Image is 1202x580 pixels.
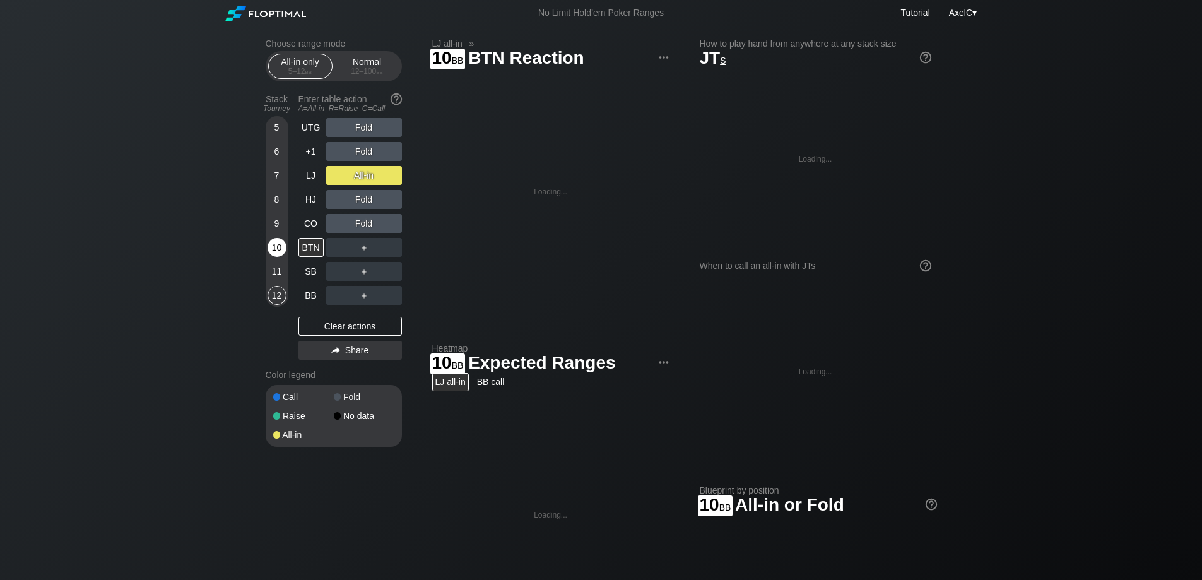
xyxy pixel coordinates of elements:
[657,50,671,64] img: ellipsis.fd386fe8.svg
[657,355,671,369] img: ellipsis.fd386fe8.svg
[334,393,394,401] div: Fold
[298,317,402,336] div: Clear actions
[432,373,469,391] div: LJ all-in
[298,262,324,281] div: SB
[430,49,466,69] span: 10
[534,511,567,519] div: Loading...
[298,214,324,233] div: CO
[949,8,972,18] span: AxelC
[700,494,937,515] h1: All-in or Fold
[700,38,931,49] h2: How to play hand from anywhere at any stack size
[298,142,324,161] div: +1
[268,286,286,305] div: 12
[334,411,394,420] div: No data
[268,166,286,185] div: 7
[225,6,306,21] img: Floptimal logo
[298,89,402,118] div: Enter table action
[389,92,403,106] img: help.32db89a4.svg
[430,353,466,374] span: 10
[452,52,464,66] span: bb
[326,118,402,137] div: Fold
[268,238,286,257] div: 10
[430,38,464,49] span: LJ all-in
[341,67,394,76] div: 12 – 100
[799,367,832,376] div: Loading...
[519,8,683,21] div: No Limit Hold’em Poker Ranges
[326,238,402,257] div: ＋
[298,118,324,137] div: UTG
[298,166,324,185] div: LJ
[273,393,334,401] div: Call
[273,430,334,439] div: All-in
[466,49,586,69] span: BTN Reaction
[268,262,286,281] div: 11
[924,497,938,511] img: help.32db89a4.svg
[700,48,726,68] span: JT
[376,67,383,76] span: bb
[474,373,508,391] div: BB call
[326,262,402,281] div: ＋
[326,142,402,161] div: Fold
[534,187,567,196] div: Loading...
[298,104,402,113] div: A=All-in R=Raise C=Call
[326,190,402,209] div: Fold
[268,118,286,137] div: 5
[700,261,931,271] div: When to call an all-in with JTs
[338,54,396,78] div: Normal
[298,190,324,209] div: HJ
[463,38,481,49] span: »
[719,499,731,513] span: bb
[274,67,327,76] div: 5 – 12
[919,50,933,64] img: help.32db89a4.svg
[432,352,669,373] h1: Expected Ranges
[268,214,286,233] div: 9
[452,357,464,371] span: bb
[946,6,979,20] div: ▾
[720,52,726,66] span: s
[901,8,930,18] a: Tutorial
[331,347,340,354] img: share.864f2f62.svg
[919,259,933,273] img: help.32db89a4.svg
[268,190,286,209] div: 8
[298,341,402,360] div: Share
[261,104,293,113] div: Tourney
[326,286,402,305] div: ＋
[700,485,937,495] h2: Blueprint by position
[698,495,733,516] span: 10
[273,411,334,420] div: Raise
[799,155,832,163] div: Loading...
[298,238,324,257] div: BTN
[432,343,669,353] h2: Heatmap
[305,67,312,76] span: bb
[271,54,329,78] div: All-in only
[326,166,402,185] div: All-in
[266,38,402,49] h2: Choose range mode
[268,142,286,161] div: 6
[326,214,402,233] div: Fold
[266,365,402,385] div: Color legend
[298,286,324,305] div: BB
[261,89,293,118] div: Stack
